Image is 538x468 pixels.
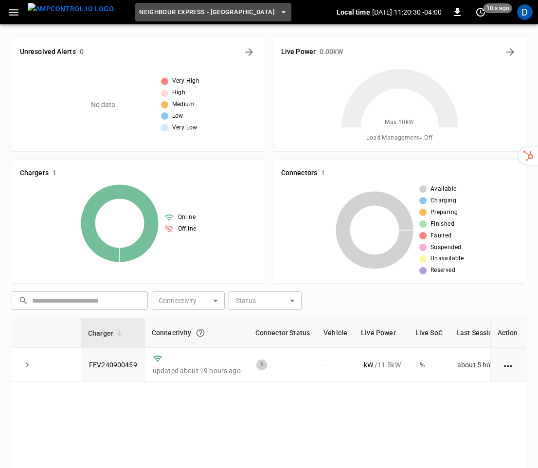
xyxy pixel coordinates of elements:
[172,111,183,121] span: Low
[372,7,442,17] p: [DATE] 11:20:30 -04:00
[430,196,456,206] span: Charging
[256,360,267,370] div: 1
[337,7,370,17] p: Local time
[152,324,242,342] div: Connectivity
[317,318,354,348] th: Vehicle
[354,318,409,348] th: Live Power
[281,47,316,57] h6: Live Power
[281,168,317,179] h6: Connectors
[178,224,197,234] span: Offline
[430,208,458,217] span: Preparing
[430,184,457,194] span: Available
[172,100,195,109] span: Medium
[28,3,114,15] img: ampcontrol.io logo
[20,358,35,372] button: expand row
[362,360,373,370] p: - kW
[172,76,200,86] span: Very High
[80,47,84,57] h6: 0
[502,360,515,370] div: action cell options
[449,348,522,382] td: about 5 hours ago
[53,168,56,179] h6: 1
[172,88,186,98] span: High
[430,266,455,275] span: Reserved
[409,318,449,348] th: Live SoC
[89,361,137,369] a: FEV240900459
[366,133,432,143] span: Load Management = Off
[192,324,209,342] button: Connection between the charger and our software.
[430,219,454,229] span: Finished
[139,7,275,18] span: Neighbour Express - [GEOGRAPHIC_DATA]
[178,213,196,222] span: Online
[249,318,317,348] th: Connector Status
[430,231,452,241] span: Faulted
[449,318,522,348] th: Last Session
[20,168,49,179] h6: Chargers
[88,327,126,339] span: Charger
[172,123,197,133] span: Very Low
[409,348,449,382] td: - %
[153,366,241,376] p: updated about 19 hours ago
[321,168,325,179] h6: 1
[430,254,464,264] span: Unavailable
[490,318,526,348] th: Action
[362,360,401,370] div: / 11.5 kW
[241,44,257,60] button: All Alerts
[473,4,488,20] button: set refresh interval
[91,100,116,110] p: No data
[320,47,343,57] h6: 0.00 kW
[20,47,76,57] h6: Unresolved Alerts
[430,243,462,252] span: Suspended
[385,118,414,127] span: Max. 10 kW
[502,44,518,60] button: Energy Overview
[135,3,291,22] button: Neighbour Express - [GEOGRAPHIC_DATA]
[317,348,354,382] td: -
[484,3,512,13] span: 10 s ago
[517,4,533,20] div: profile-icon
